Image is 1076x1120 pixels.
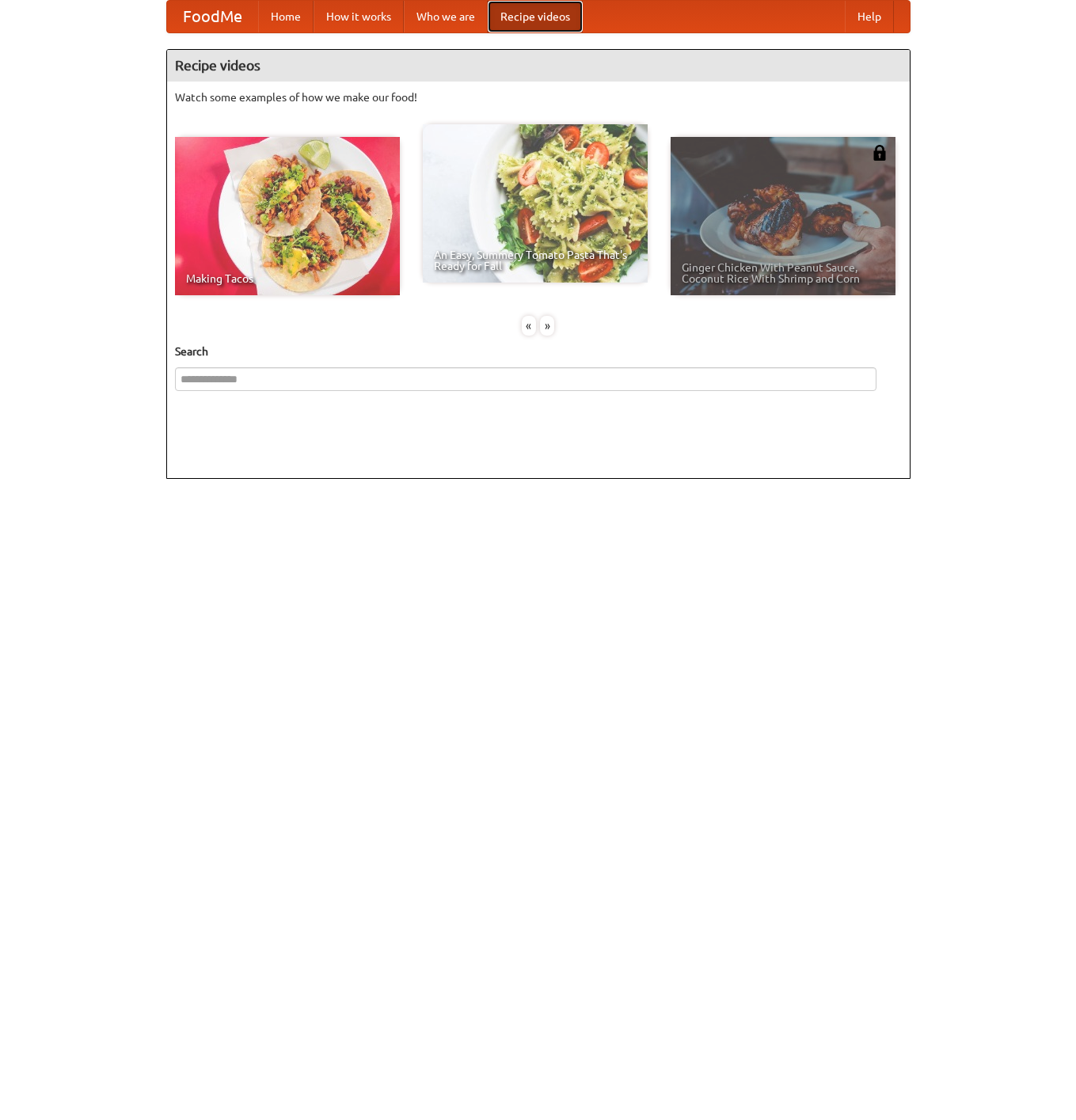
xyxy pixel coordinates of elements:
a: FoodMe [167,1,258,32]
a: Help [845,1,894,32]
div: « [522,316,536,336]
h5: Search [175,344,902,359]
span: An Easy, Summery Tomato Pasta That's Ready for Fall [434,249,637,271]
a: Recipe videos [488,1,583,32]
div: » [540,316,554,336]
span: Making Tacos [186,273,389,284]
a: How it works [314,1,404,32]
a: Making Tacos [175,137,400,295]
a: An Easy, Summery Tomato Pasta That's Ready for Fall [423,124,648,283]
img: 483408.png [872,145,888,161]
h4: Recipe videos [167,50,910,82]
p: Watch some examples of how we make our food! [175,89,902,105]
a: Who we are [404,1,488,32]
a: Home [258,1,314,32]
